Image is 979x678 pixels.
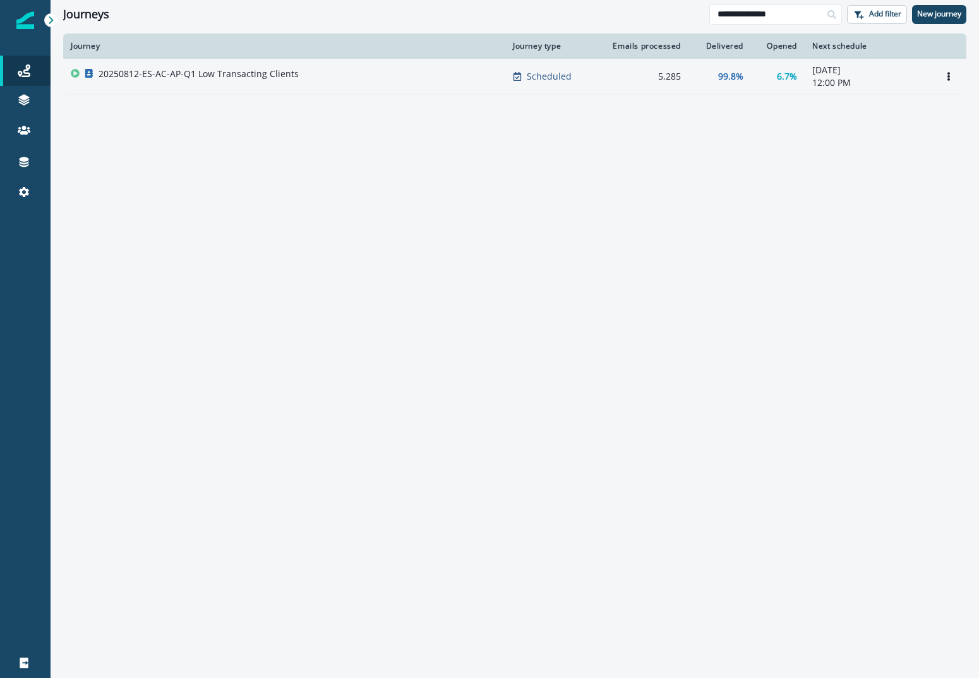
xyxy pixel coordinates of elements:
[777,70,797,83] p: 6.7%
[812,64,923,76] p: [DATE]
[527,70,572,83] p: Scheduled
[99,68,299,80] p: 20250812-ES-AC-AP-Q1 Low Transacting Clients
[696,41,743,51] div: Delivered
[917,9,961,18] p: New journey
[939,67,959,86] button: Options
[812,76,923,89] p: 12:00 PM
[869,9,901,18] p: Add filter
[718,70,743,83] p: 99.8%
[912,5,966,24] button: New journey
[812,41,923,51] div: Next schedule
[608,70,681,83] div: 5,285
[513,41,592,51] div: Journey type
[759,41,797,51] div: Opened
[16,11,34,29] img: Inflection
[63,59,966,95] a: 20250812-ES-AC-AP-Q1 Low Transacting ClientsScheduled5,28599.8%6.7%[DATE]12:00 PMOptions
[63,8,109,21] h1: Journeys
[847,5,907,24] button: Add filter
[71,41,498,51] div: Journey
[608,41,681,51] div: Emails processed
